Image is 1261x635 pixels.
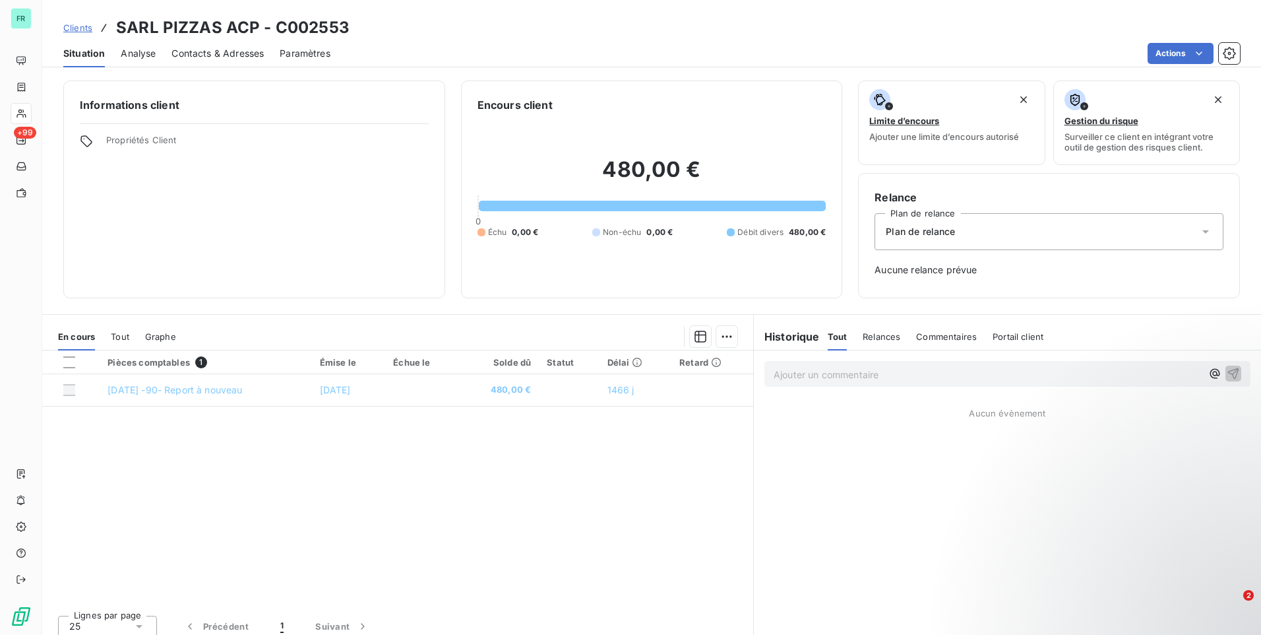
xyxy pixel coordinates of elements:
[1243,590,1254,601] span: 2
[858,81,1045,165] button: Limite d’encoursAjouter une limite d’encours autorisé
[468,384,531,397] span: 480,00 €
[512,226,538,238] span: 0,00 €
[477,97,553,113] h6: Encours client
[737,226,784,238] span: Débit divers
[69,620,80,633] span: 25
[106,135,429,153] span: Propriétés Client
[754,329,820,345] h6: Historique
[108,356,303,368] div: Pièces comptables
[116,16,350,40] h3: SARL PIZZAS ACP - C002553
[393,357,452,368] div: Échue le
[477,156,826,196] h2: 480,00 €
[547,357,591,368] div: Statut
[171,47,264,60] span: Contacts & Adresses
[993,331,1043,342] span: Portail client
[679,357,745,368] div: Retard
[63,22,92,33] span: Clients
[63,21,92,34] a: Clients
[886,225,955,238] span: Plan de relance
[320,384,351,395] span: [DATE]
[476,216,481,226] span: 0
[1053,81,1240,165] button: Gestion du risqueSurveiller ce client en intégrant votre outil de gestion des risques client.
[863,331,900,342] span: Relances
[108,384,242,395] span: [DATE] -90- Report à nouveau
[11,8,32,29] div: FR
[875,263,1223,277] span: Aucune relance prévue
[111,331,129,342] span: Tout
[488,226,507,238] span: Échu
[121,47,156,60] span: Analyse
[607,384,634,395] span: 1466 j
[1216,590,1248,622] iframe: Intercom live chat
[869,116,939,126] span: Limite d’encours
[789,226,826,238] span: 480,00 €
[14,127,36,139] span: +99
[603,226,641,238] span: Non-échu
[280,620,284,633] span: 1
[80,97,429,113] h6: Informations client
[1148,43,1214,64] button: Actions
[280,47,330,60] span: Paramètres
[1064,131,1229,152] span: Surveiller ce client en intégrant votre outil de gestion des risques client.
[875,189,1223,205] h6: Relance
[63,47,105,60] span: Situation
[607,357,664,368] div: Délai
[916,331,977,342] span: Commentaires
[646,226,673,238] span: 0,00 €
[828,331,847,342] span: Tout
[969,408,1045,418] span: Aucun évènement
[468,357,531,368] div: Solde dû
[11,606,32,627] img: Logo LeanPay
[58,331,95,342] span: En cours
[869,131,1019,142] span: Ajouter une limite d’encours autorisé
[195,356,207,368] span: 1
[997,507,1261,599] iframe: Intercom notifications message
[320,357,378,368] div: Émise le
[1064,116,1138,126] span: Gestion du risque
[145,331,176,342] span: Graphe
